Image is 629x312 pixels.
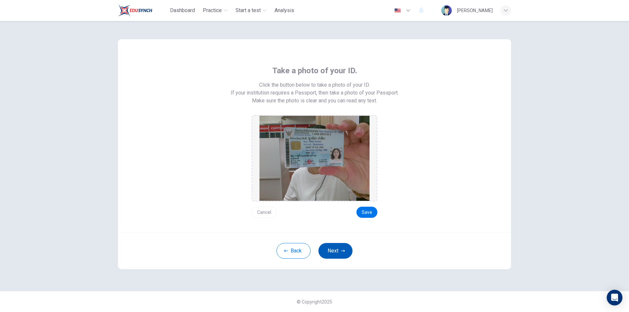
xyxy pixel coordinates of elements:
span: © Copyright 2025 [297,299,332,304]
button: Save [356,207,377,218]
a: Train Test logo [118,4,167,17]
span: Dashboard [170,7,195,14]
button: Practice [200,5,230,16]
button: Analysis [272,5,297,16]
img: Profile picture [441,5,452,16]
button: Dashboard [167,5,198,16]
img: preview screemshot [259,116,370,201]
span: Practice [203,7,222,14]
button: Start a test [233,5,269,16]
button: Cancel [252,207,277,218]
div: [PERSON_NAME] [457,7,493,14]
span: Make sure the photo is clear and you can read any text. [252,97,377,105]
span: Click the button below to take a photo of your ID. If your institution requires a Passport, then ... [231,81,399,97]
img: en [393,8,402,13]
button: Next [318,243,353,259]
img: Train Test logo [118,4,152,17]
span: Take a photo of your ID. [272,65,357,76]
span: Start a test [236,7,261,14]
div: Open Intercom Messenger [607,290,622,305]
button: Back [276,243,311,259]
span: Analysis [275,7,294,14]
